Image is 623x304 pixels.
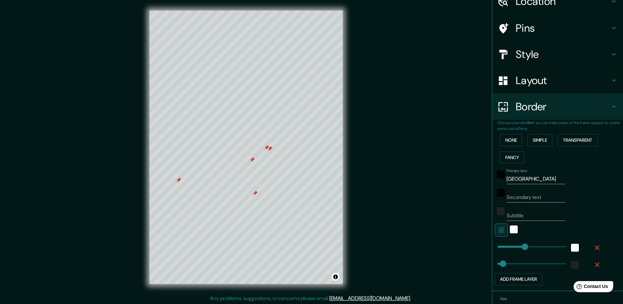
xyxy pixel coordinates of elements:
div: Border [492,94,623,120]
button: Add frame layer [495,273,542,285]
p: Choose a border. : you can make layers of the frame opaque to create some cool effects. [497,120,623,132]
h4: Pins [516,22,610,35]
b: Hint [526,120,534,125]
button: Fancy [500,152,524,164]
div: Layout [492,67,623,94]
button: None [500,134,522,146]
button: black [497,170,505,178]
div: . [412,295,413,302]
button: white [571,244,579,252]
h4: Layout [516,74,610,87]
h4: Style [516,48,610,61]
p: Any problems, suggestions, or concerns please email . [210,295,411,302]
button: Simple [528,134,552,146]
div: . [411,295,412,302]
button: Transparent [558,134,597,146]
a: [EMAIL_ADDRESS][DOMAIN_NAME] [329,295,410,302]
label: Primary text [507,168,527,174]
label: Size [500,296,507,301]
iframe: Help widget launcher [565,278,616,297]
button: color-222222 [571,261,579,269]
button: color-222222 [497,207,505,215]
h4: Border [516,100,610,113]
button: white [510,225,518,233]
button: Toggle attribution [332,273,339,281]
div: Pins [492,15,623,41]
div: Style [492,41,623,67]
button: black [497,189,505,197]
